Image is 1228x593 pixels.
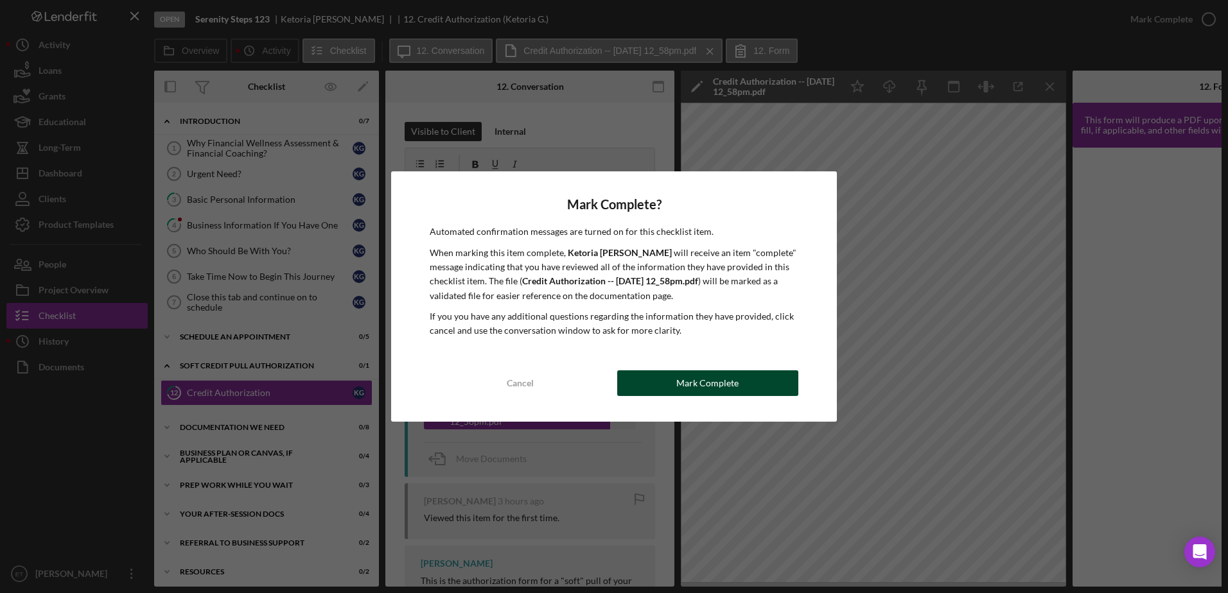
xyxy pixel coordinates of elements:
[1184,537,1215,567] div: Open Intercom Messenger
[522,275,698,286] b: Credit Authorization -- [DATE] 12_58pm.pdf
[430,225,798,239] p: Automated confirmation messages are turned on for this checklist item.
[507,370,534,396] div: Cancel
[430,197,798,212] h4: Mark Complete?
[430,370,611,396] button: Cancel
[568,247,672,258] b: Ketoria [PERSON_NAME]
[676,370,739,396] div: Mark Complete
[430,246,798,304] p: When marking this item complete, will receive an item "complete" message indicating that you have...
[617,370,798,396] button: Mark Complete
[430,309,798,338] p: If you you have any additional questions regarding the information they have provided, click canc...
